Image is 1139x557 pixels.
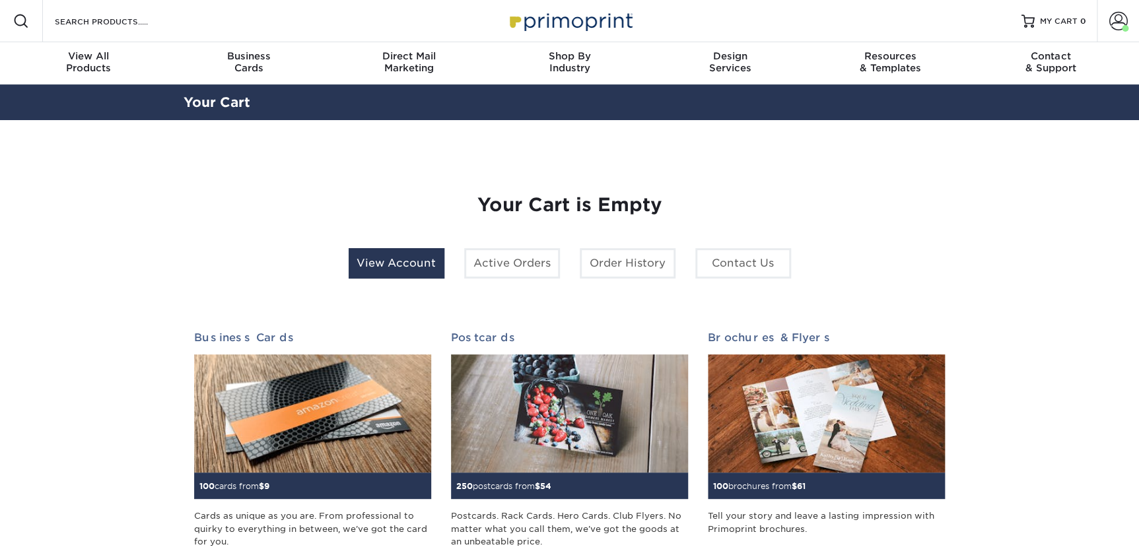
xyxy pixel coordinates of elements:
h1: Your Cart is Empty [194,194,946,216]
div: Cards as unique as you are. From professional to quirky to everything in between, we've got the c... [194,509,431,548]
span: $ [259,481,264,491]
a: View AllProducts [9,42,169,84]
img: Business Cards [194,354,431,473]
div: Industry [489,50,650,74]
span: Direct Mail [329,50,489,62]
h2: Business Cards [194,331,431,344]
div: Marketing [329,50,489,74]
small: brochures from [713,481,806,491]
span: 54 [540,481,551,491]
span: 61 [797,481,806,491]
span: 9 [264,481,269,491]
img: Primoprint [504,7,636,35]
span: $ [792,481,797,491]
span: 250 [456,481,473,491]
a: Contact Us [695,248,791,278]
a: Resources& Templates [810,42,971,84]
div: Cards [168,50,329,74]
h2: Brochures & Flyers [708,331,945,344]
span: 0 [1080,16,1086,26]
div: & Templates [810,50,971,74]
a: Order History [580,248,675,278]
span: Shop By [489,50,650,62]
a: Shop ByIndustry [489,42,650,84]
span: Design [650,50,810,62]
span: View All [9,50,169,62]
a: Direct MailMarketing [329,42,489,84]
span: 100 [713,481,728,491]
div: Services [650,50,810,74]
a: BusinessCards [168,42,329,84]
span: Resources [810,50,971,62]
a: Your Cart [184,94,250,110]
a: View Account [349,248,444,278]
span: $ [535,481,540,491]
img: Postcards [451,354,688,473]
div: Tell your story and leave a lasting impression with Primoprint brochures. [708,509,945,548]
a: Active Orders [464,248,560,278]
img: Brochures & Flyers [708,354,945,473]
span: Contact [971,50,1131,62]
h2: Postcards [451,331,688,344]
span: MY CART [1040,16,1078,27]
div: Postcards. Rack Cards. Hero Cards. Club Flyers. No matter what you call them, we've got the goods... [451,509,688,548]
a: DesignServices [650,42,810,84]
input: SEARCH PRODUCTS..... [53,13,182,29]
a: Contact& Support [971,42,1131,84]
span: Business [168,50,329,62]
span: 100 [199,481,215,491]
div: Products [9,50,169,74]
small: cards from [199,481,269,491]
iframe: Google Customer Reviews [3,517,112,552]
div: & Support [971,50,1131,74]
small: postcards from [456,481,551,491]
